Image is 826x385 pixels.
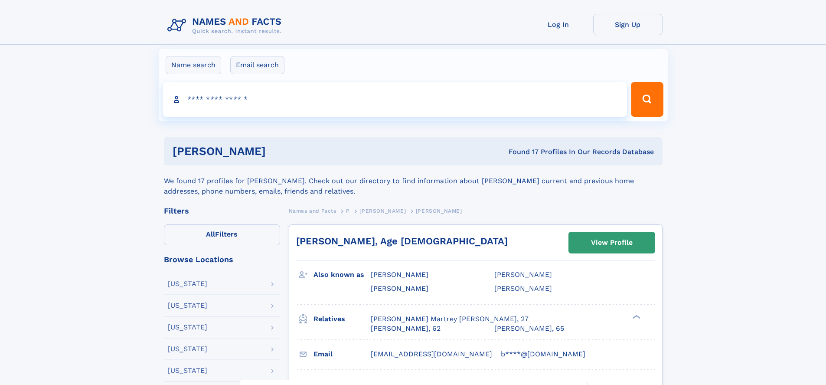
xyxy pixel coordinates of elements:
[346,205,350,216] a: P
[164,207,280,215] div: Filters
[387,147,654,157] div: Found 17 Profiles In Our Records Database
[346,208,350,214] span: P
[313,267,371,282] h3: Also known as
[371,350,492,358] span: [EMAIL_ADDRESS][DOMAIN_NAME]
[359,208,406,214] span: [PERSON_NAME]
[168,367,207,374] div: [US_STATE]
[164,256,280,263] div: Browse Locations
[313,312,371,326] h3: Relatives
[164,165,663,197] div: We found 17 profiles for [PERSON_NAME]. Check out our directory to find information about [PERSON...
[359,205,406,216] a: [PERSON_NAME]
[168,302,207,309] div: [US_STATE]
[591,233,633,253] div: View Profile
[631,82,663,117] button: Search Button
[371,324,441,333] a: [PERSON_NAME], 62
[630,314,641,319] div: ❯
[230,56,284,74] label: Email search
[296,236,508,247] a: [PERSON_NAME], Age [DEMOGRAPHIC_DATA]
[164,224,280,245] label: Filters
[206,230,215,238] span: All
[168,280,207,287] div: [US_STATE]
[313,347,371,362] h3: Email
[494,270,552,279] span: [PERSON_NAME]
[416,208,462,214] span: [PERSON_NAME]
[371,284,428,293] span: [PERSON_NAME]
[163,82,627,117] input: search input
[371,314,529,324] a: [PERSON_NAME] Martrey [PERSON_NAME], 27
[289,205,336,216] a: Names and Facts
[494,324,564,333] a: [PERSON_NAME], 65
[164,14,289,37] img: Logo Names and Facts
[593,14,663,35] a: Sign Up
[494,284,552,293] span: [PERSON_NAME]
[168,346,207,352] div: [US_STATE]
[166,56,221,74] label: Name search
[168,324,207,331] div: [US_STATE]
[569,232,655,253] a: View Profile
[371,270,428,279] span: [PERSON_NAME]
[173,146,387,157] h1: [PERSON_NAME]
[524,14,593,35] a: Log In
